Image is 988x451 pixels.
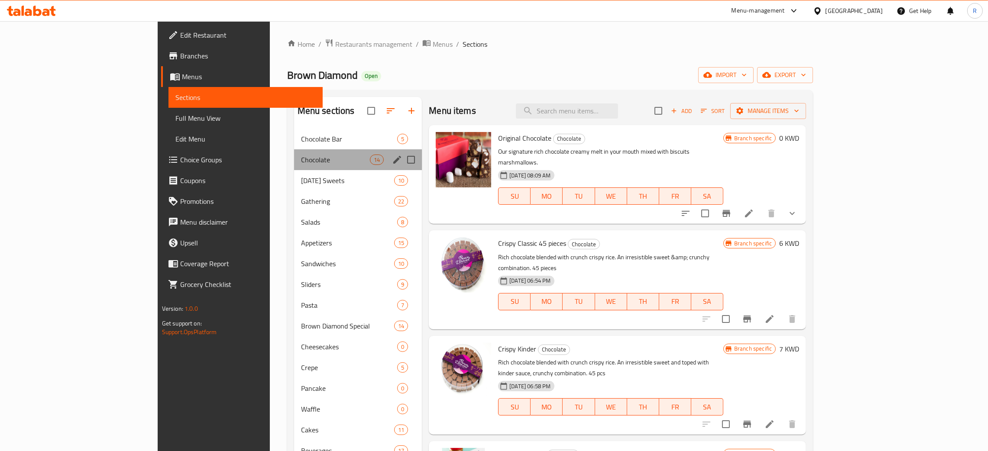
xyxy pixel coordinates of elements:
[335,39,412,49] span: Restaurants management
[663,190,688,203] span: FR
[744,208,754,219] a: Edit menu item
[370,156,383,164] span: 14
[161,66,323,87] a: Menus
[180,217,316,227] span: Menu disclaimer
[162,318,202,329] span: Get support on:
[498,398,531,416] button: SU
[787,208,797,219] svg: Show Choices
[301,300,398,310] div: Pasta
[397,362,408,373] div: items
[757,67,813,83] button: export
[764,70,806,81] span: export
[779,132,799,144] h6: 0 KWD
[779,237,799,249] h6: 6 KWD
[498,187,531,205] button: SU
[325,39,412,50] a: Restaurants management
[395,177,408,185] span: 10
[764,419,775,429] a: Edit menu item
[691,293,723,310] button: SA
[436,237,491,293] img: Crispy Classic 45 pieces
[631,401,656,413] span: TH
[398,301,408,309] span: 7
[180,238,316,248] span: Upsell
[370,155,384,165] div: items
[361,72,381,80] span: Open
[180,51,316,61] span: Branches
[395,322,408,330] span: 14
[294,316,422,336] div: Brown Diamond Special14
[973,6,977,16] span: R
[301,238,394,248] span: Appetizers
[436,132,491,187] img: Original Chocolate
[506,171,554,180] span: [DATE] 08:09 AM
[294,149,422,170] div: Chocolate14edit
[498,342,536,355] span: Crispy Kinder
[398,218,408,226] span: 8
[732,6,785,16] div: Menu-management
[397,134,408,144] div: items
[294,295,422,316] div: Pasta7
[456,39,459,49] li: /
[397,341,408,352] div: items
[180,155,316,165] span: Choice Groups
[595,293,627,310] button: WE
[498,237,566,250] span: Crispy Classic 45 pieces
[168,129,323,149] a: Edit Menu
[663,295,688,308] span: FR
[294,274,422,295] div: Sliders9
[394,196,408,206] div: items
[737,309,758,329] button: Branch-specific-item
[301,134,398,144] span: Chocolate Bar
[168,108,323,129] a: Full Menu View
[675,203,696,224] button: sort-choices
[301,155,370,165] span: Chocolate
[162,326,217,338] a: Support.OpsPlatform
[695,104,730,118] span: Sort items
[294,191,422,212] div: Gathering22
[398,343,408,351] span: 0
[301,258,394,269] div: Sandwiches
[394,175,408,186] div: items
[301,175,394,186] span: [DATE] Sweets
[301,425,394,435] span: Cakes
[599,190,624,203] span: WE
[667,104,695,118] span: Add item
[301,341,398,352] span: Cheesecakes
[294,357,422,378] div: Crepe5
[534,190,559,203] span: MO
[506,382,554,390] span: [DATE] 06:58 PM
[731,239,775,248] span: Branch specific
[301,383,398,393] span: Pancake
[691,187,723,205] button: SA
[667,104,695,118] button: Add
[568,239,599,249] span: Chocolate
[663,401,688,413] span: FR
[698,67,754,83] button: import
[180,258,316,269] span: Coverage Report
[531,187,563,205] button: MO
[161,253,323,274] a: Coverage Report
[422,39,453,50] a: Menus
[695,190,720,203] span: SA
[730,103,806,119] button: Manage items
[554,134,585,144] span: Chocolate
[717,415,735,433] span: Select to update
[717,310,735,328] span: Select to update
[416,39,419,49] li: /
[380,100,401,121] span: Sort sections
[398,405,408,413] span: 0
[397,383,408,393] div: items
[361,71,381,81] div: Open
[398,280,408,289] span: 9
[701,106,725,116] span: Sort
[782,414,803,435] button: delete
[731,134,775,142] span: Branch specific
[627,293,659,310] button: TH
[182,71,316,82] span: Menus
[566,190,591,203] span: TU
[175,134,316,144] span: Edit Menu
[764,314,775,324] a: Edit menu item
[162,303,183,314] span: Version:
